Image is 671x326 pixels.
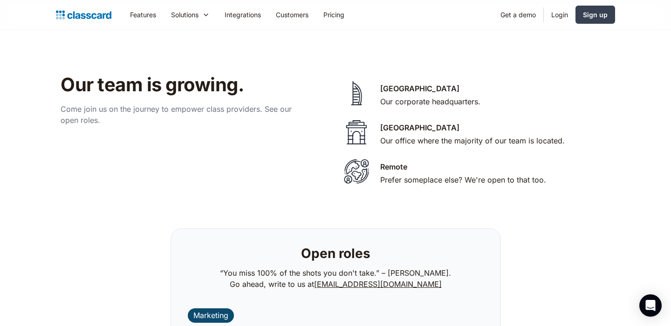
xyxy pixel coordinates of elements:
a: Customers [268,4,316,25]
div: Our office where the majority of our team is located. [380,135,565,146]
a: Pricing [316,4,352,25]
div: Open Intercom Messenger [639,294,662,317]
div: Prefer someplace else? We're open to that too. [380,174,546,185]
p: “You miss 100% of the shots you don't take.” – [PERSON_NAME]. Go ahead, write to us at [220,267,451,290]
a: Login [544,4,575,25]
h2: Our team is growing. [61,74,356,96]
div: Sign up [583,10,608,20]
a: Features [123,4,164,25]
div: Marketing [193,311,228,320]
div: Remote [380,161,407,172]
div: [GEOGRAPHIC_DATA] [380,83,459,94]
a: Get a demo [493,4,543,25]
h2: Open roles [301,245,370,262]
p: Come join us on the journey to empower class providers. See our open roles. [61,103,303,126]
a: Sign up [575,6,615,24]
a: [EMAIL_ADDRESS][DOMAIN_NAME] [314,279,442,289]
div: Solutions [171,10,199,20]
a: home [56,8,111,21]
a: Integrations [217,4,268,25]
div: Solutions [164,4,217,25]
div: [GEOGRAPHIC_DATA] [380,122,459,133]
div: Our corporate headquarters. [380,96,480,107]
